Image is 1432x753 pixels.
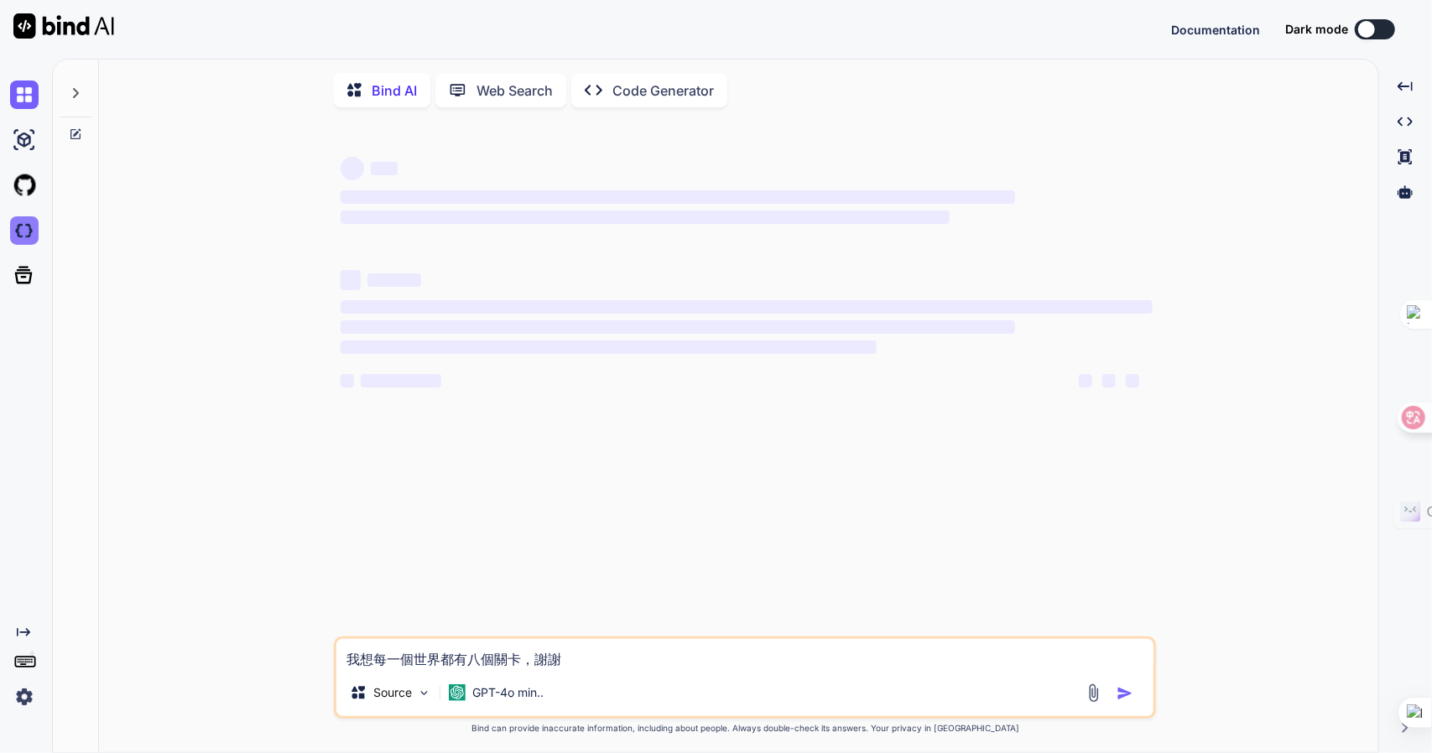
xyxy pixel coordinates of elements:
[1102,374,1116,387] span: ‌
[341,300,1153,314] span: ‌
[1171,23,1260,37] span: Documentation
[334,722,1156,735] p: Bind can provide inaccurate information, including about people. Always double-check its answers....
[10,683,39,711] img: settings
[472,684,544,701] p: GPT-4o min..
[10,216,39,245] img: darkCloudIdeIcon
[341,374,354,387] span: ‌
[367,273,421,287] span: ‌
[10,80,39,109] img: chat
[341,320,1014,334] span: ‌
[341,190,1014,204] span: ‌
[10,126,39,154] img: ai-studio
[1117,685,1133,702] img: icon
[341,157,364,180] span: ‌
[476,80,553,101] p: Web Search
[341,270,361,290] span: ‌
[1285,21,1348,38] span: Dark mode
[361,374,441,387] span: ‌
[10,171,39,200] img: githubLight
[336,639,1153,669] textarea: 我想每一個世界都有八個關卡，謝謝
[372,80,417,101] p: Bind AI
[612,80,714,101] p: Code Generator
[13,13,114,39] img: Bind AI
[373,684,412,701] p: Source
[417,686,431,700] img: Pick Models
[341,210,950,224] span: ‌
[1079,374,1092,387] span: ‌
[1126,374,1139,387] span: ‌
[449,684,466,701] img: GPT-4o mini
[1084,683,1103,703] img: attachment
[341,340,877,354] span: ‌
[1171,21,1260,39] button: Documentation
[371,162,398,175] span: ‌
